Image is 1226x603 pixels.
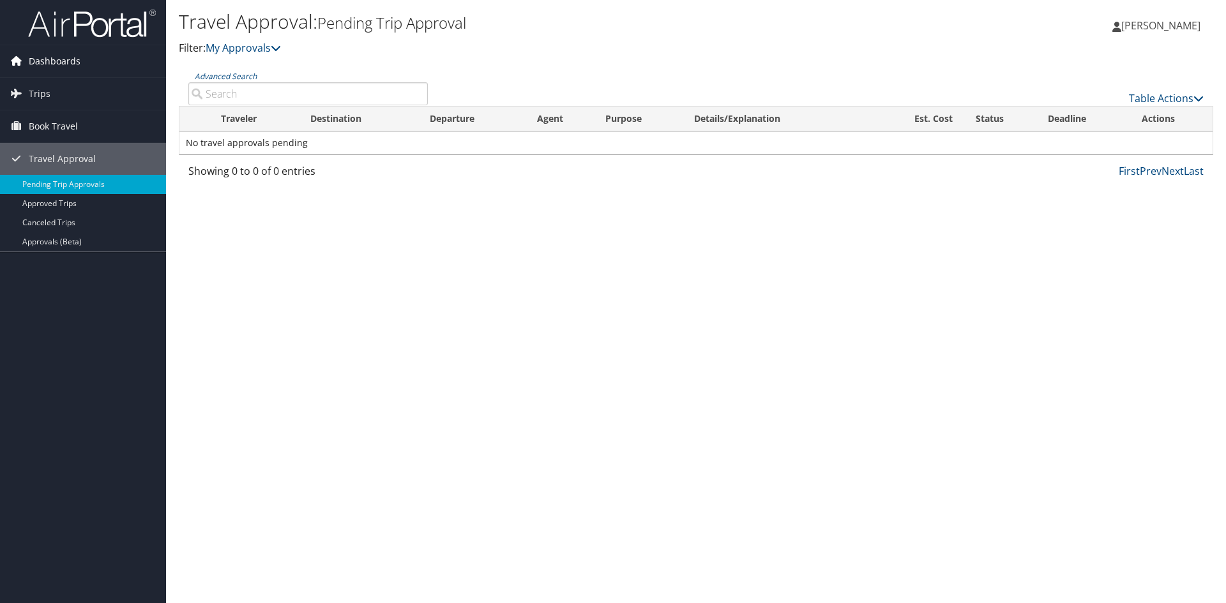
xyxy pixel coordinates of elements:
span: Trips [29,78,50,110]
span: [PERSON_NAME] [1121,19,1200,33]
span: Travel Approval [29,143,96,175]
span: Dashboards [29,45,80,77]
th: Est. Cost: activate to sort column ascending [873,107,964,131]
input: Advanced Search [188,82,428,105]
small: Pending Trip Approval [317,12,466,33]
a: Table Actions [1129,91,1204,105]
a: [PERSON_NAME] [1112,6,1213,45]
th: Agent [526,107,593,131]
td: No travel approvals pending [179,131,1213,154]
img: airportal-logo.png [28,8,156,38]
h1: Travel Approval: [179,8,868,35]
a: Next [1162,164,1184,178]
p: Filter: [179,40,868,57]
a: First [1119,164,1140,178]
th: Actions [1130,107,1213,131]
th: Status: activate to sort column ascending [964,107,1036,131]
th: Details/Explanation [683,107,873,131]
th: Deadline: activate to sort column descending [1036,107,1131,131]
th: Purpose [594,107,683,131]
th: Departure: activate to sort column ascending [418,107,526,131]
a: My Approvals [206,41,281,55]
div: Showing 0 to 0 of 0 entries [188,163,428,185]
span: Book Travel [29,110,78,142]
a: Prev [1140,164,1162,178]
a: Last [1184,164,1204,178]
a: Advanced Search [195,71,257,82]
th: Traveler: activate to sort column ascending [209,107,299,131]
th: Destination: activate to sort column ascending [299,107,418,131]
